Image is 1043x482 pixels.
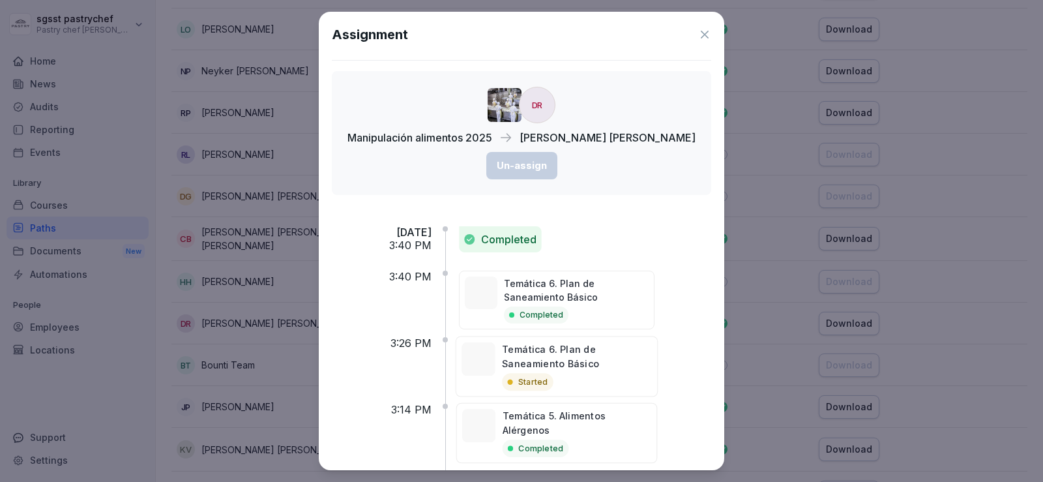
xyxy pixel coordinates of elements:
[389,239,432,252] p: 3:40 PM
[502,342,652,370] p: Temática 6. Plan de Saneamiento Básico
[332,25,408,44] h1: Assignment
[396,226,432,239] p: [DATE]
[488,88,521,122] img: xrig9ngccgkbh355tbuziiw7.png
[481,232,536,248] p: Completed
[390,337,432,350] p: 3:26 PM
[391,404,432,416] p: 3:14 PM
[520,309,563,321] p: Completed
[504,277,649,304] p: Temática 6. Plan de Saneamiento Básico
[518,443,563,455] p: Completed
[518,376,548,389] p: Started
[389,271,432,283] p: 3:40 PM
[486,152,557,179] button: Un-assign
[497,158,547,173] div: Un-assign
[503,409,651,437] p: Temática 5. Alimentos Alérgenos
[519,87,555,123] div: DR
[347,130,492,145] p: Manipulación alimentos 2025
[520,130,696,145] p: [PERSON_NAME] [PERSON_NAME]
